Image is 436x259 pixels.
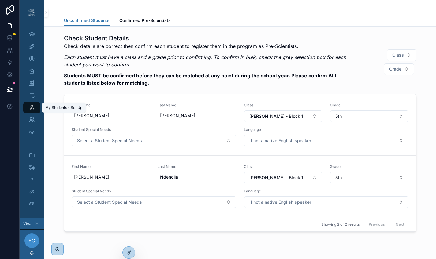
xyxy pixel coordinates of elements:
[249,138,311,144] span: If not a native English speaker
[244,164,323,169] span: Class
[244,196,408,208] button: Select Button
[74,174,148,180] span: [PERSON_NAME]
[28,237,35,244] span: EG
[335,175,342,181] span: 5th
[387,49,416,61] button: Select Button
[321,222,360,227] span: Showing 2 of 2 results
[72,196,236,208] button: Select Button
[158,164,237,169] span: Last Name
[64,94,416,155] a: First Name[PERSON_NAME]Last Name[PERSON_NAME]ClassSelect ButtonGradeSelect ButtonStudent Special ...
[384,63,414,75] button: Select Button
[244,127,409,132] span: Language
[64,34,359,43] h1: Check Student Details
[244,189,409,194] span: Language
[77,138,142,144] span: Select a Student Special Needs
[160,113,234,119] span: [PERSON_NAME]
[249,113,303,119] span: [PERSON_NAME] - Block 1
[23,221,34,226] span: Viewing as [PERSON_NAME]
[249,175,303,181] span: [PERSON_NAME] - Block 1
[64,155,416,217] a: First Name[PERSON_NAME]Last NameNdengilaClassSelect ButtonGradeSelect ButtonStudent Special Needs...
[72,135,236,146] button: Select Button
[335,113,342,119] span: 5th
[64,15,110,27] a: Unconfirmed Students
[244,172,322,183] button: Select Button
[160,174,234,180] span: Ndengila
[389,66,401,72] span: Grade
[392,52,404,58] span: Class
[27,7,37,17] img: App logo
[244,135,408,146] button: Select Button
[64,54,346,68] em: Each student must have a class and a grade prior to confirming. To confirm in bulk, check the gre...
[45,105,82,110] div: My Students - Set Up
[330,164,409,169] span: Grade
[330,172,408,183] button: Select Button
[330,110,408,122] button: Select Button
[74,113,148,119] span: [PERSON_NAME]
[20,24,44,218] div: scrollable content
[77,199,142,205] span: Select a Student Special Needs
[72,103,151,108] span: First Name
[249,199,311,205] span: If not a native English speaker
[244,110,322,122] button: Select Button
[72,164,151,169] span: First Name
[64,17,110,24] span: Unconfirmed Students
[64,43,359,50] p: Check details are correct then confirm each student to register them in the program as Pre-Scient...
[244,103,323,108] span: Class
[64,72,337,86] strong: Students MUST be confirmed before they can be matched at any point during the school year. Please...
[330,103,409,108] span: Grade
[119,17,171,24] span: Confirmed Pre-Scientists
[72,189,237,194] span: Student Special Needs
[72,127,237,132] span: Student Special Needs
[158,103,237,108] span: Last Name
[119,15,171,27] a: Confirmed Pre-Scientists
